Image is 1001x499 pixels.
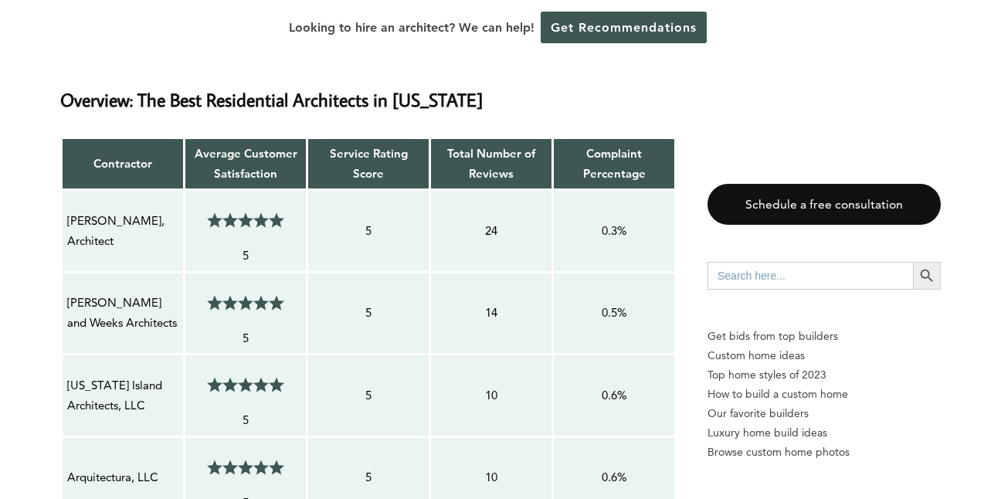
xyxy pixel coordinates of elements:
strong: Average Customer Satisfaction [195,146,297,181]
p: 14 [436,303,547,323]
strong: Total Number of Reviews [447,146,535,181]
p: 0.3% [558,221,670,241]
a: Our favorite builders [707,404,941,423]
p: Arquitectura, LLC [67,467,178,487]
a: Luxury home build ideas [707,423,941,443]
a: Get Recommendations [541,12,707,43]
a: Browse custom home photos [707,443,941,462]
p: 0.5% [558,303,670,323]
p: [PERSON_NAME] and Weeks Architects [67,293,178,334]
p: 0.6% [558,385,670,406]
p: 24 [436,221,547,241]
p: 5 [190,328,301,348]
input: Search here... [707,262,913,290]
strong: Complaint Percentage [583,146,646,181]
p: 5 [190,246,301,266]
p: 5 [313,467,424,487]
a: Top home styles of 2023 [707,365,941,385]
strong: Service Rating Score [330,146,408,181]
p: 0.6% [558,467,670,487]
a: Custom home ideas [707,346,941,365]
p: [PERSON_NAME], Architect [67,211,178,252]
p: 10 [436,467,547,487]
p: 5 [313,303,424,323]
p: 10 [436,385,547,406]
strong: Overview: The Best Residential Architects in [US_STATE] [60,87,483,111]
p: 5 [313,221,424,241]
a: Schedule a free consultation [707,184,941,225]
p: 5 [313,385,424,406]
strong: Contractor [93,156,152,171]
p: Get bids from top builders [707,327,941,346]
p: 5 [190,410,301,430]
p: [US_STATE] Island Architects, LLC [67,375,178,416]
svg: Search [918,267,935,284]
a: How to build a custom home [707,385,941,404]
